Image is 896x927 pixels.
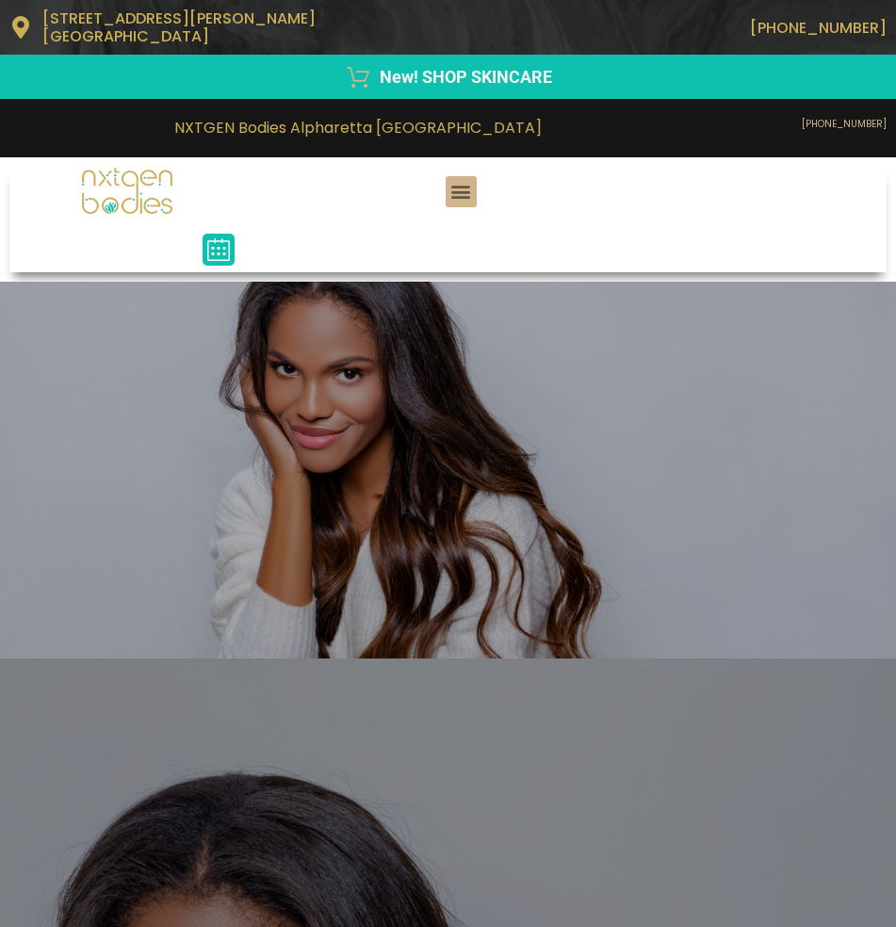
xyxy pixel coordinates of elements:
span: NXTGEN Bodies Alpharetta [GEOGRAPHIC_DATA] [174,117,542,138]
a: New! SHOP SKINCARE [9,64,887,89]
span: [STREET_ADDRESS][PERSON_NAME] [GEOGRAPHIC_DATA] [42,8,316,47]
a: [PHONE_NUMBER] [802,117,887,131]
div: Menu Toggle [446,176,477,207]
p: [PHONE_NUMBER] [458,19,888,37]
span: New! SHOP SKINCARE [375,64,552,89]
